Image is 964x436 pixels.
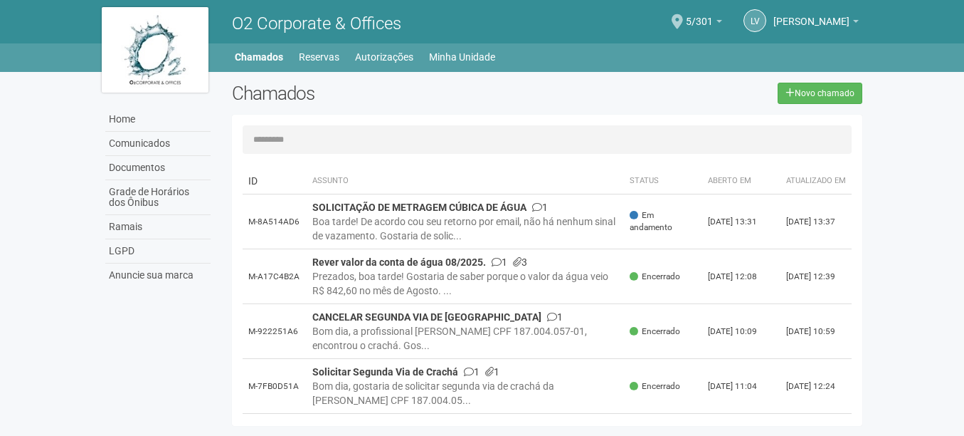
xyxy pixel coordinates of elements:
[513,256,527,268] span: 3
[299,47,339,67] a: Reservas
[780,359,852,414] td: [DATE] 12:24
[312,324,619,353] div: Bom dia, a profissional [PERSON_NAME] CPF 187.004.057-01, encontrou o crachá. Gos...
[105,108,211,132] a: Home
[464,366,480,378] span: 1
[630,380,680,393] span: Encerrado
[105,264,211,287] a: Anuncie sua marca
[630,271,680,283] span: Encerrado
[702,249,780,304] td: [DATE] 12:08
[243,304,307,359] td: M-922251A6
[312,256,486,268] strong: Rever valor da conta de água 08/2025.
[429,47,495,67] a: Minha Unidade
[105,132,211,156] a: Comunicados
[485,366,499,378] span: 1
[492,256,507,268] span: 1
[630,209,696,234] span: Em andamento
[702,194,780,249] td: [DATE] 13:31
[312,379,619,408] div: Bom dia, gostaria de solicitar segunda via de crachá da [PERSON_NAME] CPF 187.004.05...
[532,202,548,213] span: 1
[778,83,862,104] a: Novo chamado
[307,168,625,194] th: Assunto
[105,215,211,239] a: Ramais
[702,304,780,359] td: [DATE] 10:09
[547,311,563,323] span: 1
[773,2,849,27] span: Luis Vasconcelos Porto Fernandes
[312,366,458,378] strong: Solicitar Segunda Via de Crachá
[773,18,859,29] a: [PERSON_NAME]
[312,202,526,213] strong: SOLICITAÇÃO DE METRAGEM CÚBICA DE ÁGUA
[780,194,852,249] td: [DATE] 13:37
[235,47,283,67] a: Chamados
[780,304,852,359] td: [DATE] 10:59
[780,168,852,194] th: Atualizado em
[743,9,766,32] a: LV
[624,168,702,194] th: Status
[686,18,722,29] a: 5/301
[102,7,208,93] img: logo.jpg
[232,14,401,33] span: O2 Corporate & Offices
[105,156,211,180] a: Documentos
[702,359,780,414] td: [DATE] 11:04
[105,180,211,215] a: Grade de Horários dos Ônibus
[105,239,211,264] a: LGPD
[243,194,307,249] td: M-8A514AD6
[312,311,541,323] strong: CANCELAR SEGUNDA VIA DE [GEOGRAPHIC_DATA]
[780,249,852,304] td: [DATE] 12:39
[312,269,619,298] div: Prezados, boa tarde! Gostaria de saber porque o valor da água veio R$ 842,60 no mês de Agosto. ...
[312,214,619,243] div: Boa tarde! De acordo cou seu retorno por email, não há nenhum sinal de vazamento. Gostaria de sol...
[630,326,680,338] span: Encerrado
[243,359,307,414] td: M-7FB0D51A
[355,47,413,67] a: Autorizações
[243,168,307,194] td: ID
[243,249,307,304] td: M-A17C4B2A
[232,83,482,104] h2: Chamados
[702,168,780,194] th: Aberto em
[686,2,713,27] span: 5/301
